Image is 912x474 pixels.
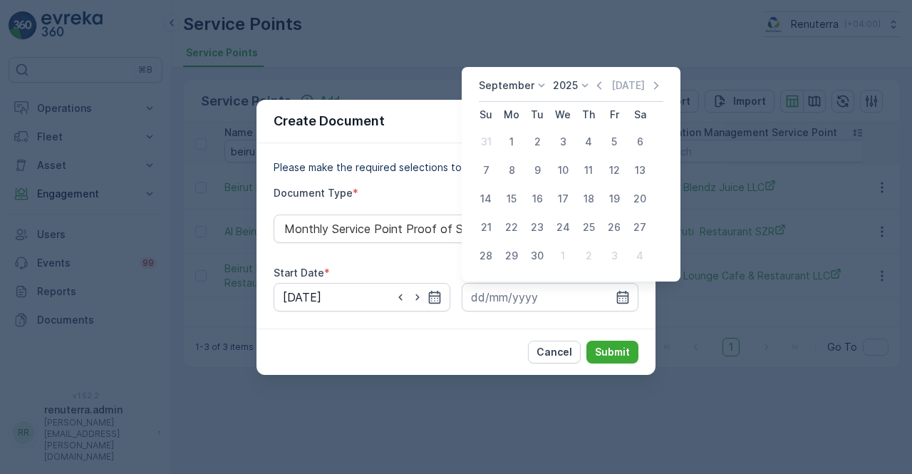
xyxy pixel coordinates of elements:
div: 27 [628,216,651,239]
label: Start Date [274,267,324,279]
div: 1 [551,244,574,267]
div: 13 [628,159,651,182]
div: 18 [577,187,600,210]
div: 6 [628,130,651,153]
div: 12 [603,159,626,182]
div: 4 [577,130,600,153]
th: Saturday [627,102,653,128]
div: 9 [526,159,549,182]
input: dd/mm/yyyy [274,283,450,311]
div: 2 [577,244,600,267]
div: 19 [603,187,626,210]
div: 29 [500,244,523,267]
div: 1 [500,130,523,153]
button: Submit [586,341,638,364]
div: 17 [551,187,574,210]
button: Cancel [528,341,581,364]
p: Submit [595,345,630,359]
div: 28 [475,244,497,267]
div: 30 [526,244,549,267]
p: [DATE] [611,78,645,93]
p: 2025 [553,78,578,93]
div: 25 [577,216,600,239]
th: Thursday [576,102,601,128]
div: 3 [551,130,574,153]
div: 11 [577,159,600,182]
div: 26 [603,216,626,239]
div: 31 [475,130,497,153]
p: Please make the required selections to create your document. [274,160,638,175]
div: 20 [628,187,651,210]
p: Create Document [274,111,385,131]
input: dd/mm/yyyy [462,283,638,311]
div: 3 [603,244,626,267]
div: 21 [475,216,497,239]
th: Sunday [473,102,499,128]
div: 4 [628,244,651,267]
div: 10 [551,159,574,182]
div: 5 [603,130,626,153]
th: Monday [499,102,524,128]
th: Friday [601,102,627,128]
div: 15 [500,187,523,210]
div: 2 [526,130,549,153]
p: Cancel [537,345,572,359]
div: 22 [500,216,523,239]
div: 14 [475,187,497,210]
div: 24 [551,216,574,239]
label: Document Type [274,187,353,199]
p: September [479,78,534,93]
div: 7 [475,159,497,182]
th: Wednesday [550,102,576,128]
div: 23 [526,216,549,239]
div: 16 [526,187,549,210]
th: Tuesday [524,102,550,128]
div: 8 [500,159,523,182]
